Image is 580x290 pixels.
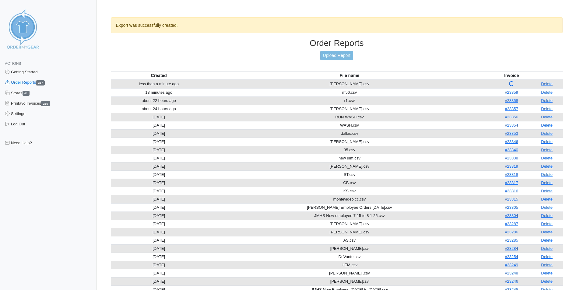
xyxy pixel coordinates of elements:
a: Delete [541,172,553,177]
td: AS.csv [207,236,492,244]
a: #23249 [505,263,518,267]
a: #23286 [505,230,518,234]
td: [DATE] [111,113,207,121]
a: Delete [541,230,553,234]
span: 61 [23,91,30,96]
td: [PERSON_NAME] Employee Orders [DATE].csv [207,203,492,211]
a: Delete [541,213,553,218]
td: [DATE] [111,277,207,285]
td: [DATE] [111,244,207,253]
td: [DATE] [111,253,207,261]
td: CB.csv [207,179,492,187]
a: #23248 [505,271,518,275]
td: [PERSON_NAME]csv [207,244,492,253]
a: Delete [541,189,553,193]
td: montevideo cc.csv [207,195,492,203]
a: Delete [541,98,553,103]
a: #23285 [505,238,518,243]
td: [PERSON_NAME].csv [207,162,492,170]
div: Export was successfully created. [111,17,563,33]
a: #23318 [505,172,518,177]
td: 13 minutes ago [111,88,207,96]
a: Delete [541,238,553,243]
td: [DATE] [111,179,207,187]
td: [DATE] [111,220,207,228]
th: Invoice [492,71,531,80]
td: less than a minute ago [111,80,207,89]
span: 235 [41,101,50,106]
a: #23354 [505,123,518,128]
td: new ulm.csv [207,154,492,162]
a: Delete [541,90,553,95]
a: Delete [541,254,553,259]
span: 237 [36,80,45,86]
a: Delete [541,197,553,201]
a: Delete [541,123,553,128]
a: Delete [541,148,553,152]
a: #23304 [505,213,518,218]
td: KS.csv [207,187,492,195]
a: Delete [541,82,553,86]
td: [PERSON_NAME].csv [207,80,492,89]
a: #23284 [505,246,518,251]
a: Delete [541,164,553,169]
td: [PERSON_NAME].csv [207,105,492,113]
td: JMHS New employee 7 15 to 8 1 25.csv [207,211,492,220]
td: [PERSON_NAME].csv [207,228,492,236]
td: [DATE] [111,187,207,195]
a: Delete [541,246,553,251]
a: Delete [541,115,553,119]
a: Delete [541,156,553,160]
td: WASH.csv [207,121,492,129]
a: Delete [541,279,553,284]
td: about 24 hours ago [111,105,207,113]
a: #23338 [505,156,518,160]
h3: Order Reports [111,38,563,48]
td: m56.csv [207,88,492,96]
td: [DATE] [111,261,207,269]
span: Actions [5,61,21,66]
td: HEM.csv [207,261,492,269]
td: [DATE] [111,228,207,236]
th: Created [111,71,207,80]
td: [DATE] [111,162,207,170]
td: [DATE] [111,203,207,211]
a: #23315 [505,197,518,201]
td: [DATE] [111,211,207,220]
a: Delete [541,205,553,210]
td: DeVante.csv [207,253,492,261]
a: Delete [541,271,553,275]
td: dallas.csv [207,129,492,138]
a: #23316 [505,189,518,193]
td: r1.csv [207,96,492,105]
td: [DATE] [111,269,207,277]
td: [DATE] [111,154,207,162]
a: #23305 [505,205,518,210]
a: #23246 [505,279,518,284]
td: [DATE] [111,129,207,138]
a: Delete [541,107,553,111]
a: #23340 [505,148,518,152]
a: #23353 [505,131,518,136]
td: [DATE] [111,236,207,244]
td: [DATE] [111,170,207,179]
td: [PERSON_NAME].csv [207,220,492,228]
a: Delete [541,263,553,267]
a: #23358 [505,98,518,103]
a: #23287 [505,222,518,226]
td: [DATE] [111,138,207,146]
a: #23346 [505,139,518,144]
td: [DATE] [111,195,207,203]
td: ST.csv [207,170,492,179]
a: Delete [541,131,553,136]
a: Upload Report [320,51,353,60]
a: Delete [541,222,553,226]
a: #23319 [505,164,518,169]
a: Delete [541,180,553,185]
a: Delete [541,139,553,144]
a: #23317 [505,180,518,185]
td: [PERSON_NAME] .csv [207,269,492,277]
a: #23254 [505,254,518,259]
a: #23356 [505,115,518,119]
a: #23359 [505,90,518,95]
